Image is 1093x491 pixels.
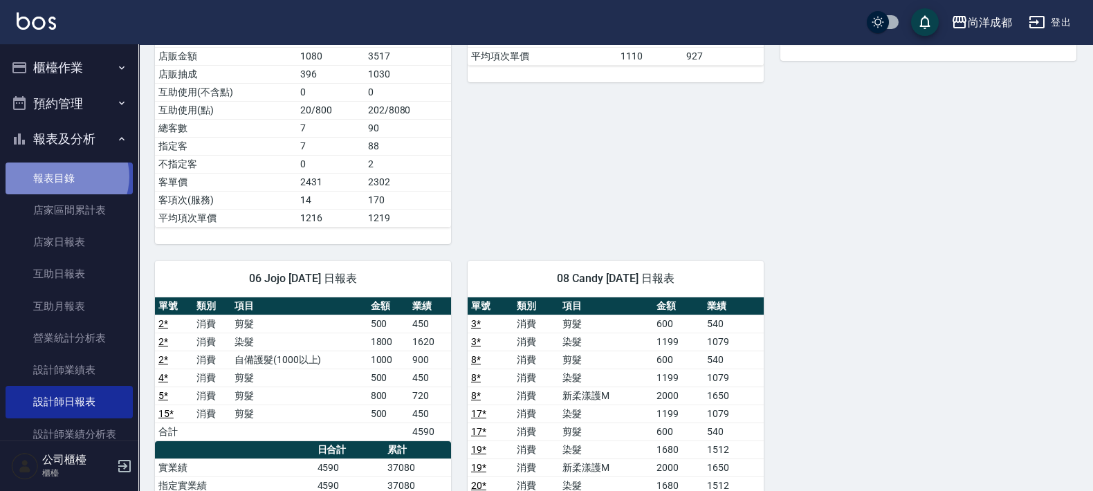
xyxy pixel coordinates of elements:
[559,351,653,369] td: 剪髮
[513,333,559,351] td: 消費
[559,315,653,333] td: 剪髮
[704,315,764,333] td: 540
[42,453,113,467] h5: 公司櫃檯
[193,297,231,315] th: 類別
[409,405,451,423] td: 450
[367,369,410,387] td: 500
[653,423,704,441] td: 600
[155,297,451,441] table: a dense table
[155,47,297,65] td: 店販金額
[155,209,297,227] td: 平均項次單價
[704,458,764,476] td: 1650
[968,14,1012,31] div: 尚洋成都
[653,387,704,405] td: 2000
[155,191,297,209] td: 客項次(服務)
[155,173,297,191] td: 客單價
[155,423,193,441] td: 合計
[17,12,56,30] img: Logo
[297,119,364,137] td: 7
[384,441,451,459] th: 累計
[513,458,559,476] td: 消費
[653,315,704,333] td: 600
[367,297,410,315] th: 金額
[513,369,559,387] td: 消費
[6,290,133,322] a: 互助月報表
[513,405,559,423] td: 消費
[365,119,451,137] td: 90
[653,458,704,476] td: 2000
[11,452,39,480] img: Person
[409,423,451,441] td: 4590
[193,369,231,387] td: 消費
[42,467,113,479] p: 櫃檯
[297,83,364,101] td: 0
[484,272,747,286] span: 08 Candy [DATE] 日報表
[617,47,683,65] td: 1110
[365,65,451,83] td: 1030
[409,351,451,369] td: 900
[365,173,451,191] td: 2302
[297,137,364,155] td: 7
[559,441,653,458] td: 染髮
[6,121,133,157] button: 報表及分析
[155,101,297,119] td: 互助使用(點)
[6,354,133,386] a: 設計師業績表
[314,441,384,459] th: 日合計
[6,226,133,258] a: 店家日報表
[653,333,704,351] td: 1199
[704,423,764,441] td: 540
[367,405,410,423] td: 500
[559,297,653,315] th: 項目
[297,191,364,209] td: 14
[1023,10,1076,35] button: 登出
[367,387,410,405] td: 800
[297,101,364,119] td: 20/800
[653,351,704,369] td: 600
[365,155,451,173] td: 2
[155,119,297,137] td: 總客數
[193,351,231,369] td: 消費
[367,333,410,351] td: 1800
[6,322,133,354] a: 營業統計分析表
[653,405,704,423] td: 1199
[231,333,367,351] td: 染髮
[6,50,133,86] button: 櫃檯作業
[231,387,367,405] td: 剪髮
[513,315,559,333] td: 消費
[911,8,939,36] button: save
[409,369,451,387] td: 450
[297,155,364,173] td: 0
[468,297,513,315] th: 單號
[193,405,231,423] td: 消費
[231,369,367,387] td: 剪髮
[365,209,451,227] td: 1219
[155,458,314,476] td: 實業績
[559,369,653,387] td: 染髮
[231,297,367,315] th: 項目
[384,458,451,476] td: 37080
[559,333,653,351] td: 染髮
[559,405,653,423] td: 染髮
[365,191,451,209] td: 170
[559,423,653,441] td: 剪髮
[365,101,451,119] td: 202/8080
[193,333,231,351] td: 消費
[155,137,297,155] td: 指定客
[559,458,653,476] td: 新柔漾護M
[653,297,704,315] th: 金額
[704,387,764,405] td: 1650
[946,8,1018,37] button: 尚洋成都
[409,297,451,315] th: 業績
[297,209,364,227] td: 1216
[297,47,364,65] td: 1080
[513,297,559,315] th: 類別
[6,258,133,290] a: 互助日報表
[297,173,364,191] td: 2431
[513,423,559,441] td: 消費
[155,297,193,315] th: 單號
[231,405,367,423] td: 剪髮
[365,83,451,101] td: 0
[365,47,451,65] td: 3517
[6,418,133,450] a: 設計師業績分析表
[704,441,764,458] td: 1512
